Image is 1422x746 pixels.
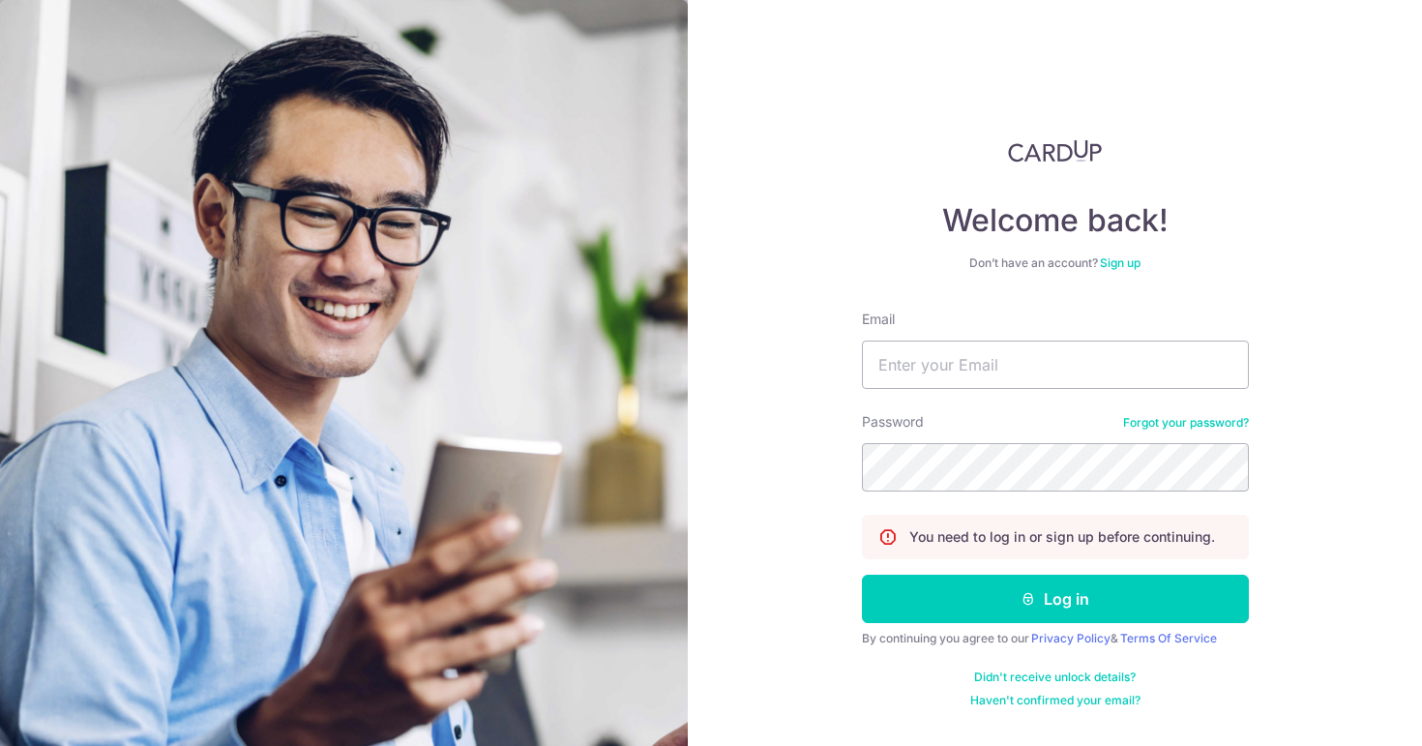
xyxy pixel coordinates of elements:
a: Terms Of Service [1120,631,1217,645]
img: CardUp Logo [1008,139,1103,163]
label: Email [862,310,895,329]
a: Privacy Policy [1031,631,1111,645]
p: You need to log in or sign up before continuing. [909,527,1215,547]
div: By continuing you agree to our & [862,631,1249,646]
div: Don’t have an account? [862,255,1249,271]
h4: Welcome back! [862,201,1249,240]
input: Enter your Email [862,341,1249,389]
label: Password [862,412,924,432]
a: Forgot your password? [1123,415,1249,431]
a: Sign up [1100,255,1141,270]
button: Log in [862,575,1249,623]
a: Haven't confirmed your email? [970,693,1141,708]
a: Didn't receive unlock details? [974,670,1136,685]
